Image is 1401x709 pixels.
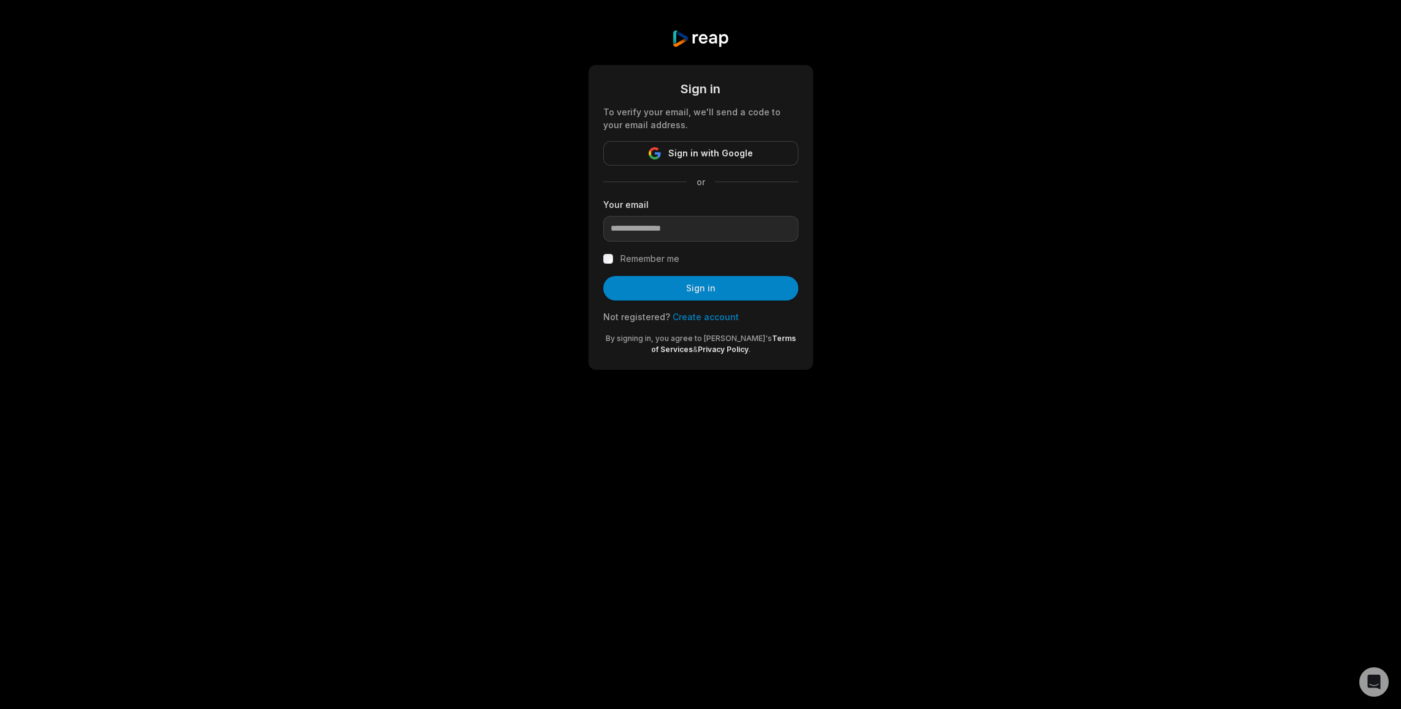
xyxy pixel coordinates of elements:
label: Remember me [620,251,679,266]
label: Your email [603,198,798,211]
div: Open Intercom Messenger [1359,667,1389,697]
a: Privacy Policy [698,345,749,354]
button: Sign in [603,276,798,301]
span: By signing in, you agree to [PERSON_NAME]'s [606,334,772,343]
a: Terms of Services [651,334,796,354]
span: . [749,345,751,354]
div: To verify your email, we'll send a code to your email address. [603,105,798,131]
span: Not registered? [603,312,670,322]
span: or [687,175,715,188]
span: Sign in with Google [668,146,753,161]
span: & [693,345,698,354]
a: Create account [673,312,739,322]
button: Sign in with Google [603,141,798,166]
div: Sign in [603,80,798,98]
